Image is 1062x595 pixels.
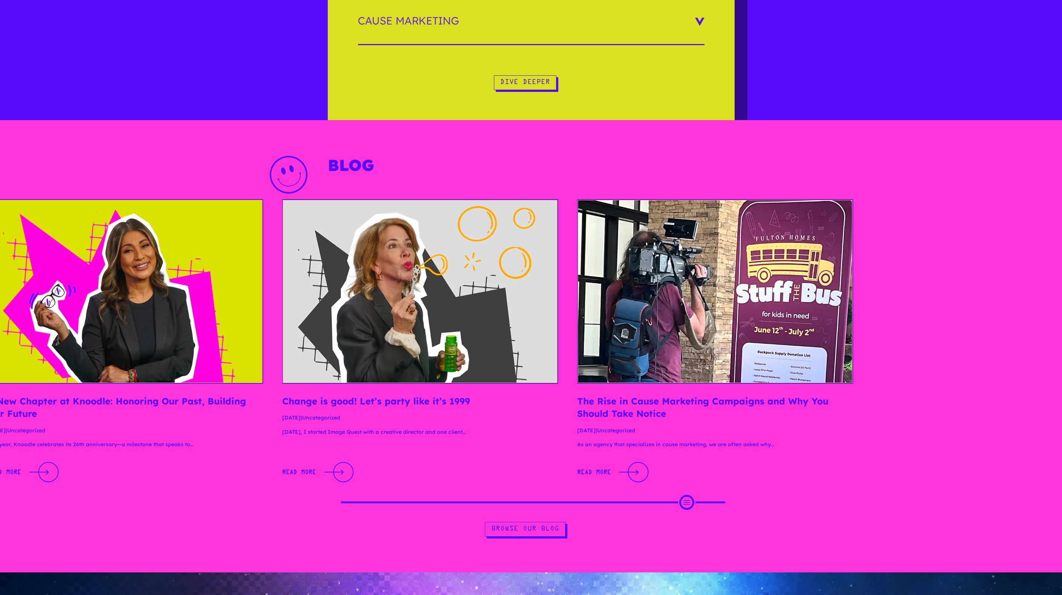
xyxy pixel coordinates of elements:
[485,522,565,537] a: Browse Our Blog
[282,414,301,421] span: [DATE]
[339,499,723,506] div: Scroll Projects
[16,95,131,171] span: We are offline. Please leave us a message.
[39,42,127,52] div: Leave a message
[302,414,340,421] a: Uncategorized
[282,395,470,407] a: Change is good! Let’s party like it’s 1999
[494,75,556,90] a: Dive Deeper
[13,45,32,49] img: logo_Zg8I0qSkbAqR2WFHt3p6CTuqpyXMFPubPcD2OT02zFN43Cy9FUNNG3NEPhM_Q1qe_.png
[283,200,558,383] img: Change is good! Let’s party like it’s 1999
[282,413,558,428] p: |
[282,461,354,484] a: Read MoreRead More
[578,200,853,383] img: The Rise in Cause Marketing Campaigns and Why You Should Take Notice
[577,426,853,441] p: |
[597,427,635,434] a: Uncategorized
[328,156,735,181] h2: Blog
[577,427,596,434] span: [DATE]
[282,428,558,442] p: [DATE], I started Image Quest with a creative director and one client…
[577,395,828,420] a: The Rise in Cause Marketing Campaigns and Why You Should Take Notice
[124,4,142,22] div: Minimize live chat window
[59,197,96,203] em: Driven by SalesIQ
[7,427,45,434] a: Uncategorized
[110,232,137,242] em: Submit
[358,15,704,26] h3: Cause Marketing
[52,198,57,202] img: salesiqlogo_leal7QplfZFryJ6FIlVepeu7OftD7mt8q6exU6-34PB8prfIgodN67KcxXM9Y7JQ_.png
[577,461,649,484] a: Read MoreRead More
[577,440,853,455] p: As an agency that specializes in cause marketing, we are often asked why…
[4,206,144,232] textarea: Type your message and click 'Submit'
